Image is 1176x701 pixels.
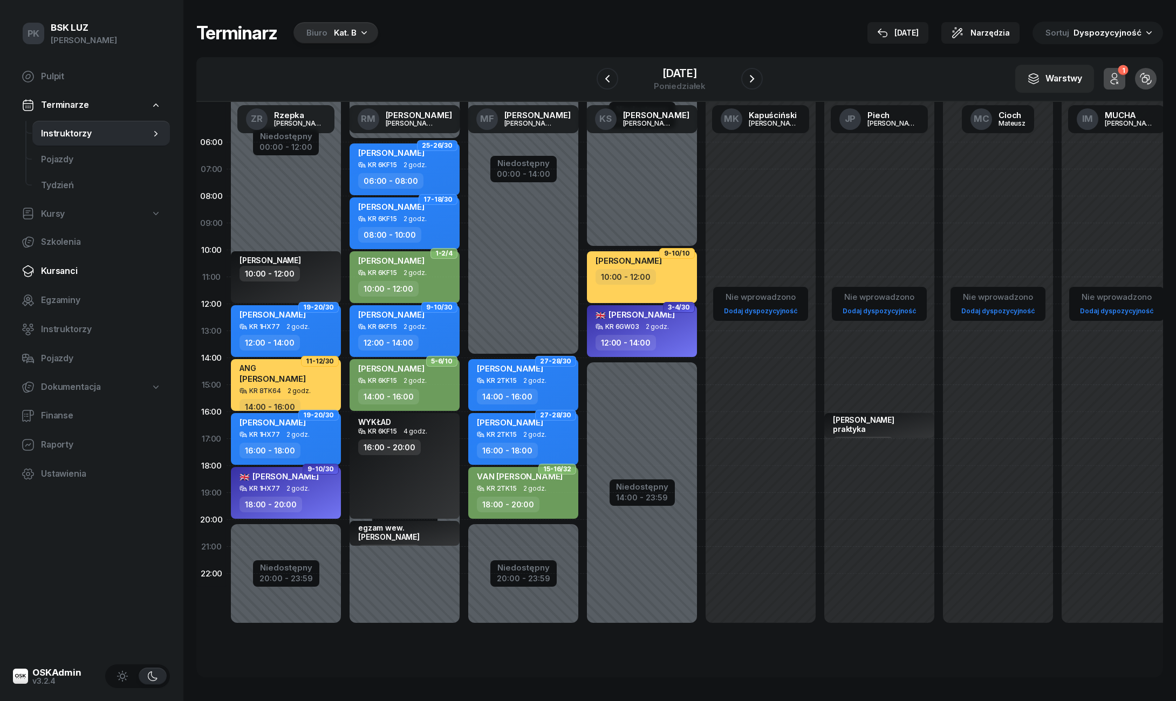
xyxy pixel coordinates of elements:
[32,121,170,147] a: Instruktorzy
[240,310,306,320] span: [PERSON_NAME]
[41,438,161,452] span: Raporty
[240,472,250,482] span: 🇬🇧
[196,452,227,479] div: 18:00
[286,431,310,438] span: 2 godz.
[249,485,280,492] div: KR 1HX77
[32,147,170,173] a: Pojazdy
[32,173,170,198] a: Tydzień
[196,345,227,372] div: 14:00
[540,360,571,362] span: 27-28/30
[286,323,310,331] span: 2 godz.
[477,389,538,404] div: 14:00 - 16:00
[349,105,461,133] a: RM[PERSON_NAME][PERSON_NAME]
[1074,28,1141,38] span: Dyspozycyjność
[487,431,517,438] div: KR 2TK15
[358,202,425,212] span: [PERSON_NAME]
[41,153,161,167] span: Pojazdy
[41,235,161,249] span: Szkolenia
[586,105,698,133] a: KS[PERSON_NAME][PERSON_NAME]
[358,310,425,320] span: [PERSON_NAME]
[523,431,546,438] span: 2 godz.
[468,105,579,133] a: MF[PERSON_NAME][PERSON_NAME]
[249,323,280,330] div: KR 1HX77
[477,417,543,428] span: [PERSON_NAME]
[435,252,453,255] span: 1-2/4
[404,161,427,169] span: 2 godz.
[497,157,550,181] button: Niedostępny00:00 - 14:00
[41,264,161,278] span: Kursanci
[251,114,263,123] span: ZR
[970,26,1010,39] span: Narzędzia
[1076,290,1158,304] div: Nie wprowadzono
[368,269,397,276] div: KR 6KF15
[237,105,334,133] a: ZRRzepka[PERSON_NAME]
[431,360,453,362] span: 5-6/10
[423,198,453,201] span: 17-18/30
[654,68,706,79] div: [DATE]
[487,485,517,492] div: KR 2TK15
[274,111,326,119] div: Rzepka
[240,443,300,458] div: 16:00 - 18:00
[358,389,419,404] div: 14:00 - 16:00
[540,414,571,416] span: 27-28/30
[196,560,227,587] div: 22:00
[957,305,1039,317] a: Dodaj dyspozycyjność
[477,497,539,512] div: 18:00 - 20:00
[404,377,427,384] span: 2 godz.
[1105,120,1157,127] div: [PERSON_NAME]
[32,668,81,677] div: OSKAdmin
[605,323,639,330] div: KR 6GW03
[477,443,538,458] div: 16:00 - 18:00
[654,82,706,90] div: poniedziałek
[13,202,170,226] a: Kursy
[386,120,437,127] div: [PERSON_NAME]
[196,318,227,345] div: 13:00
[426,306,453,308] span: 9-10/30
[259,130,312,154] button: Niedostępny00:00 - 12:00
[616,483,668,491] div: Niedostępny
[712,105,809,133] a: MKKapuściński[PERSON_NAME]
[13,375,170,400] a: Dokumentacja
[358,545,420,560] div: 20:00 - 21:00
[41,409,161,423] span: Finanse
[307,468,334,470] span: 9-10/30
[1118,65,1128,75] div: 1
[240,497,302,512] div: 18:00 - 20:00
[41,70,161,84] span: Pulpit
[196,129,227,156] div: 06:00
[1104,68,1125,90] button: 1
[845,114,856,123] span: JP
[13,93,170,118] a: Terminarze
[13,403,170,429] a: Finanse
[259,140,312,152] div: 00:00 - 12:00
[999,111,1025,119] div: Cioch
[196,183,227,210] div: 08:00
[1027,72,1082,86] div: Warstwy
[41,178,161,193] span: Tydzień
[196,479,227,506] div: 19:00
[51,33,117,47] div: [PERSON_NAME]
[41,98,88,112] span: Terminarze
[368,377,397,384] div: KR 6KF15
[838,290,920,304] div: Nie wprowadzono
[196,398,227,425] div: 16:00
[358,148,425,158] span: [PERSON_NAME]
[259,561,313,585] button: Niedostępny20:00 - 23:59
[240,266,300,281] div: 10:00 - 12:00
[720,305,802,317] a: Dodaj dyspozycyjność
[596,335,656,350] div: 12:00 - 14:00
[523,377,546,384] span: 2 godz.
[497,167,550,178] div: 00:00 - 14:00
[867,111,919,119] div: Piech
[13,229,170,255] a: Szkolenia
[497,159,550,167] div: Niedostępny
[867,120,919,127] div: [PERSON_NAME]
[28,29,40,38] span: PK
[196,264,227,291] div: 11:00
[361,114,375,123] span: RM
[720,288,802,320] button: Nie wprowadzonoDodaj dyspozycyjność
[240,471,319,482] span: [PERSON_NAME]
[616,491,668,502] div: 14:00 - 23:59
[596,310,675,320] span: [PERSON_NAME]
[368,323,397,330] div: KR 6KF15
